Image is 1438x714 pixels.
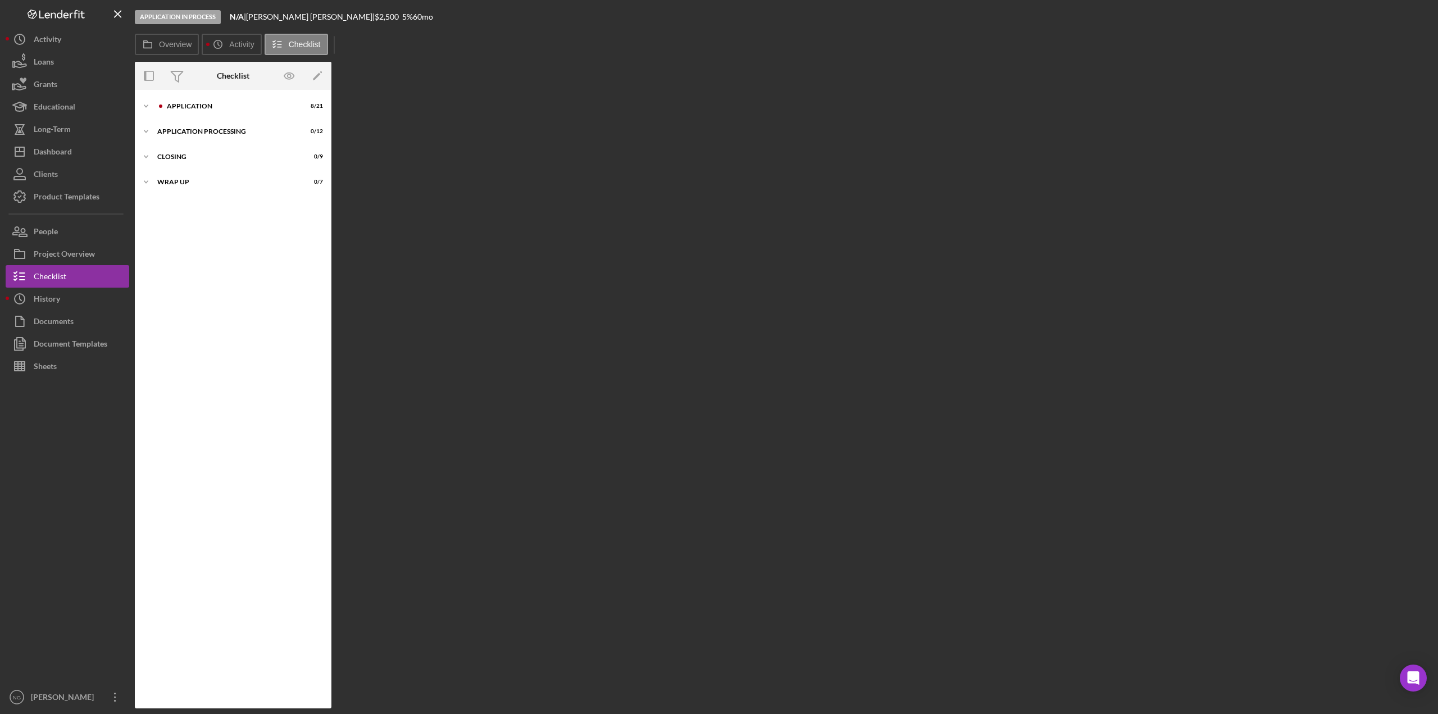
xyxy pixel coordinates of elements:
[34,265,66,290] div: Checklist
[6,163,129,185] button: Clients
[375,12,399,21] span: $2,500
[6,310,129,333] button: Documents
[246,12,375,21] div: [PERSON_NAME] [PERSON_NAME] |
[13,694,21,701] text: NG
[6,95,129,118] button: Educational
[157,179,295,185] div: Wrap up
[6,51,129,73] button: Loans
[303,179,323,185] div: 0 / 7
[229,40,254,49] label: Activity
[28,686,101,711] div: [PERSON_NAME]
[402,12,413,21] div: 5 %
[34,118,71,143] div: Long-Term
[34,51,54,76] div: Loans
[6,265,129,288] button: Checklist
[265,34,328,55] button: Checklist
[230,12,244,21] b: N/A
[6,118,129,140] button: Long-Term
[303,128,323,135] div: 0 / 12
[159,40,192,49] label: Overview
[34,288,60,313] div: History
[34,355,57,380] div: Sheets
[303,103,323,110] div: 8 / 21
[157,153,295,160] div: Closing
[6,185,129,208] button: Product Templates
[303,153,323,160] div: 0 / 9
[6,28,129,51] button: Activity
[413,12,433,21] div: 60 mo
[1400,665,1427,692] div: Open Intercom Messenger
[157,128,295,135] div: Application Processing
[34,73,57,98] div: Grants
[230,12,246,21] div: |
[34,310,74,335] div: Documents
[34,220,58,245] div: People
[6,288,129,310] button: History
[167,103,295,110] div: Application
[34,333,107,358] div: Document Templates
[6,686,129,708] button: NG[PERSON_NAME]
[135,10,221,24] div: Application In Process
[6,243,129,265] button: Project Overview
[6,355,129,378] button: Sheets
[135,34,199,55] button: Overview
[34,95,75,121] div: Educational
[34,243,95,268] div: Project Overview
[202,34,261,55] button: Activity
[217,71,249,80] div: Checklist
[6,220,129,243] button: People
[6,333,129,355] button: Document Templates
[289,40,321,49] label: Checklist
[34,28,61,53] div: Activity
[34,140,72,166] div: Dashboard
[6,140,129,163] button: Dashboard
[6,73,129,95] button: Grants
[34,163,58,188] div: Clients
[34,185,99,211] div: Product Templates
